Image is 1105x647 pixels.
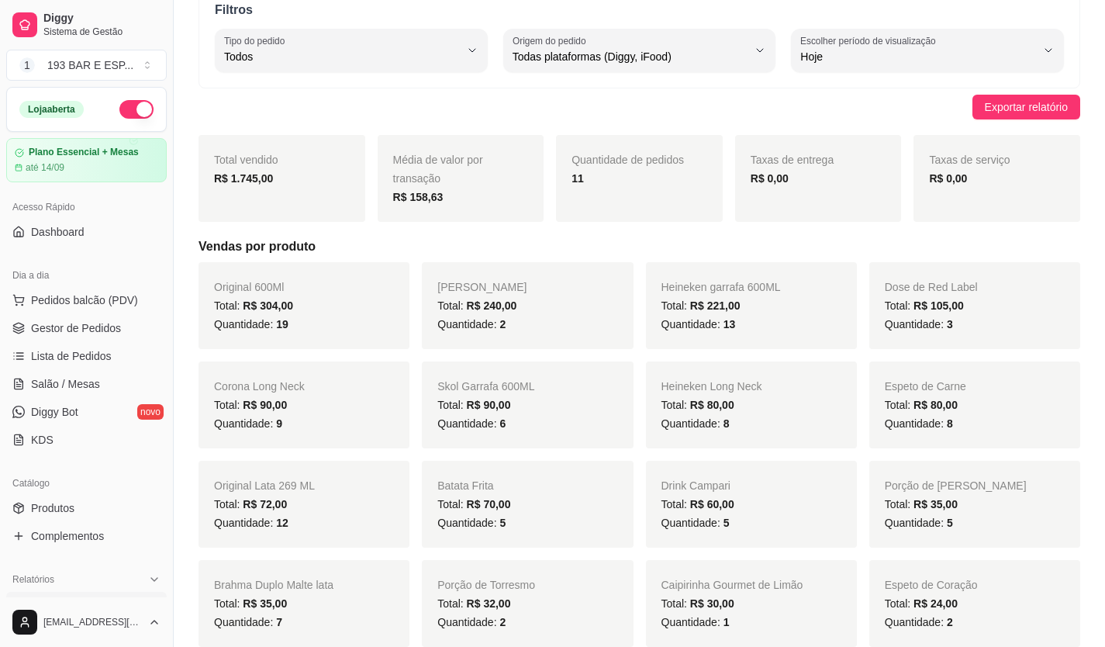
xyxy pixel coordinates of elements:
[215,29,488,72] button: Tipo do pedidoTodos
[243,498,287,510] span: R$ 72,00
[885,579,978,591] span: Espeto de Coração
[43,616,142,628] span: [EMAIL_ADDRESS][DOMAIN_NAME]
[276,616,282,628] span: 7
[929,154,1010,166] span: Taxas de serviço
[885,299,964,312] span: Total:
[214,616,282,628] span: Quantidade:
[12,573,54,586] span: Relatórios
[913,498,958,510] span: R$ 35,00
[437,399,510,411] span: Total:
[467,498,511,510] span: R$ 70,00
[6,288,167,313] button: Pedidos balcão (PDV)
[224,34,290,47] label: Tipo do pedido
[276,517,288,529] span: 12
[513,49,748,64] span: Todas plataformas (Diggy, iFood)
[723,616,730,628] span: 1
[47,57,133,73] div: 193 BAR E ESP ...
[19,57,35,73] span: 1
[6,496,167,521] a: Produtos
[690,399,734,411] span: R$ 80,00
[661,479,730,492] span: Drink Campari
[6,524,167,548] a: Complementos
[6,316,167,341] a: Gestor de Pedidos
[224,49,460,64] span: Todos
[947,417,953,430] span: 8
[972,95,1080,119] button: Exportar relatório
[214,380,305,393] span: Corona Long Neck
[29,147,139,158] article: Plano Essencial + Mesas
[690,498,734,510] span: R$ 60,00
[31,292,138,308] span: Pedidos balcão (PDV)
[947,318,953,330] span: 3
[437,579,535,591] span: Porção de Torresmo
[885,597,958,610] span: Total:
[467,597,511,610] span: R$ 32,00
[214,172,273,185] strong: R$ 1.745,00
[437,417,506,430] span: Quantidade:
[6,592,167,617] a: Relatórios de vendas
[437,479,493,492] span: Batata Frita
[885,517,953,529] span: Quantidade:
[751,154,834,166] span: Taxas de entrega
[661,399,734,411] span: Total:
[6,427,167,452] a: KDS
[214,318,288,330] span: Quantidade:
[276,318,288,330] span: 19
[31,500,74,516] span: Produtos
[437,517,506,529] span: Quantidade:
[214,417,282,430] span: Quantidade:
[6,6,167,43] a: DiggySistema de Gestão
[690,597,734,610] span: R$ 30,00
[6,604,167,641] button: [EMAIL_ADDRESS][DOMAIN_NAME]
[467,399,511,411] span: R$ 90,00
[243,399,287,411] span: R$ 90,00
[214,399,287,411] span: Total:
[214,517,288,529] span: Quantidade:
[985,99,1068,116] span: Exportar relatório
[6,372,167,396] a: Salão / Mesas
[199,237,1080,256] h5: Vendas por produto
[885,281,978,293] span: Dose de Red Label
[6,471,167,496] div: Catálogo
[26,161,64,174] article: até 14/09
[499,417,506,430] span: 6
[31,528,104,544] span: Complementos
[661,579,803,591] span: Caipirinha Gourmet de Limão
[791,29,1064,72] button: Escolher período de visualizaçãoHoje
[800,49,1036,64] span: Hoje
[214,579,333,591] span: Brahma Duplo Malte lata
[571,172,584,185] strong: 11
[31,320,121,336] span: Gestor de Pedidos
[6,263,167,288] div: Dia a dia
[913,597,958,610] span: R$ 24,00
[885,498,958,510] span: Total:
[31,597,133,612] span: Relatórios de vendas
[31,376,100,392] span: Salão / Mesas
[661,380,762,393] span: Heineken Long Neck
[499,318,506,330] span: 2
[214,154,278,166] span: Total vendido
[6,344,167,368] a: Lista de Pedidos
[885,399,958,411] span: Total:
[214,479,315,492] span: Original Lata 269 ML
[6,138,167,182] a: Plano Essencial + Mesasaté 14/09
[885,318,953,330] span: Quantidade:
[661,417,730,430] span: Quantidade:
[661,281,781,293] span: Heineken garrafa 600ML
[214,498,287,510] span: Total:
[723,417,730,430] span: 8
[885,616,953,628] span: Quantidade:
[6,220,167,244] a: Dashboard
[6,50,167,81] button: Select a team
[661,616,730,628] span: Quantidade:
[661,498,734,510] span: Total:
[885,479,1027,492] span: Porção de [PERSON_NAME]
[19,101,84,118] div: Loja aberta
[393,154,483,185] span: Média de valor por transação
[276,417,282,430] span: 9
[437,498,510,510] span: Total:
[437,281,527,293] span: [PERSON_NAME]
[885,380,966,393] span: Espeto de Carne
[119,100,154,119] button: Alterar Status
[214,597,287,610] span: Total:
